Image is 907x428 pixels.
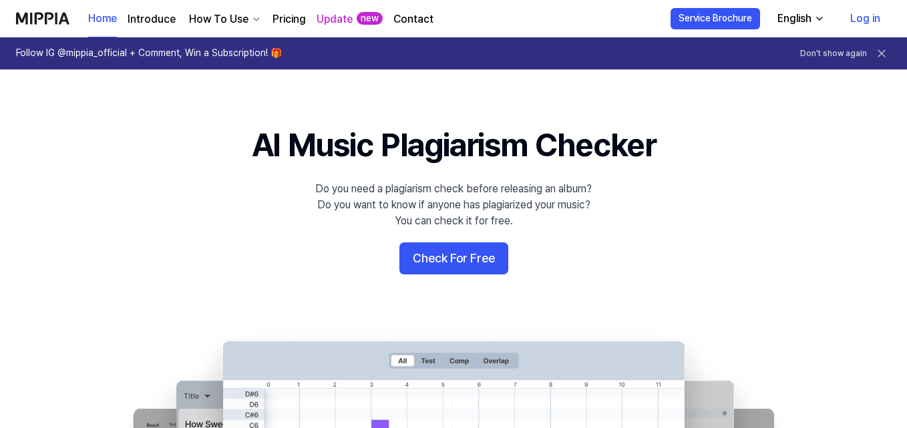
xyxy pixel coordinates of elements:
div: How To Use [186,11,251,27]
div: new [357,12,383,25]
a: Update [317,11,353,27]
button: How To Use [186,11,262,27]
button: Check For Free [399,242,508,274]
button: Don't show again [800,48,867,59]
a: Introduce [128,11,176,27]
a: Pricing [273,11,306,27]
a: Contact [393,11,433,27]
button: English [767,5,833,32]
a: Home [88,1,117,37]
div: Do you need a plagiarism check before releasing an album? Do you want to know if anyone has plagi... [315,181,592,229]
h1: Follow IG @mippia_official + Comment, Win a Subscription! 🎁 [16,47,282,60]
button: Service Brochure [671,8,760,29]
div: English [775,11,814,27]
h1: AI Music Plagiarism Checker [252,123,656,168]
